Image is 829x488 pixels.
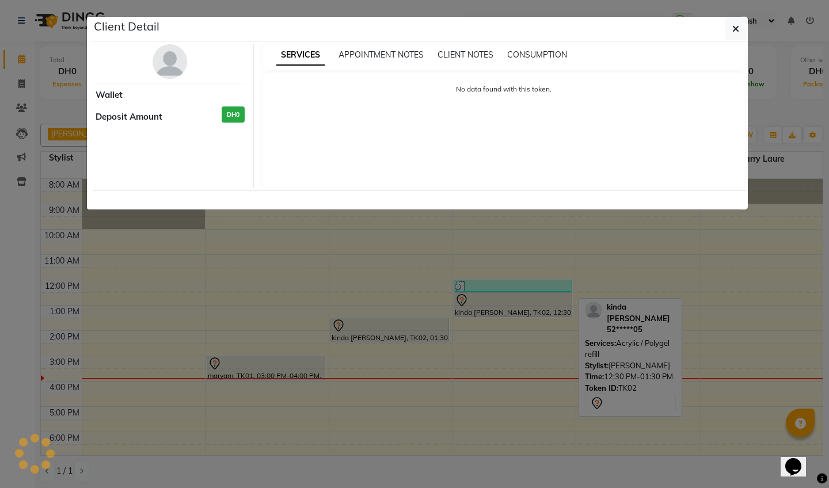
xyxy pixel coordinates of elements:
[276,45,325,66] span: SERVICES
[507,49,567,60] span: CONSUMPTION
[222,106,245,123] h3: DH0
[339,49,424,60] span: APPOINTMENT NOTES
[94,18,159,35] h5: Client Detail
[153,44,187,79] img: avatar
[438,49,493,60] span: CLIENT NOTES
[781,442,817,476] iframe: chat widget
[96,89,123,102] span: Wallet
[274,84,734,94] p: No data found with this token.
[96,110,162,124] span: Deposit Amount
